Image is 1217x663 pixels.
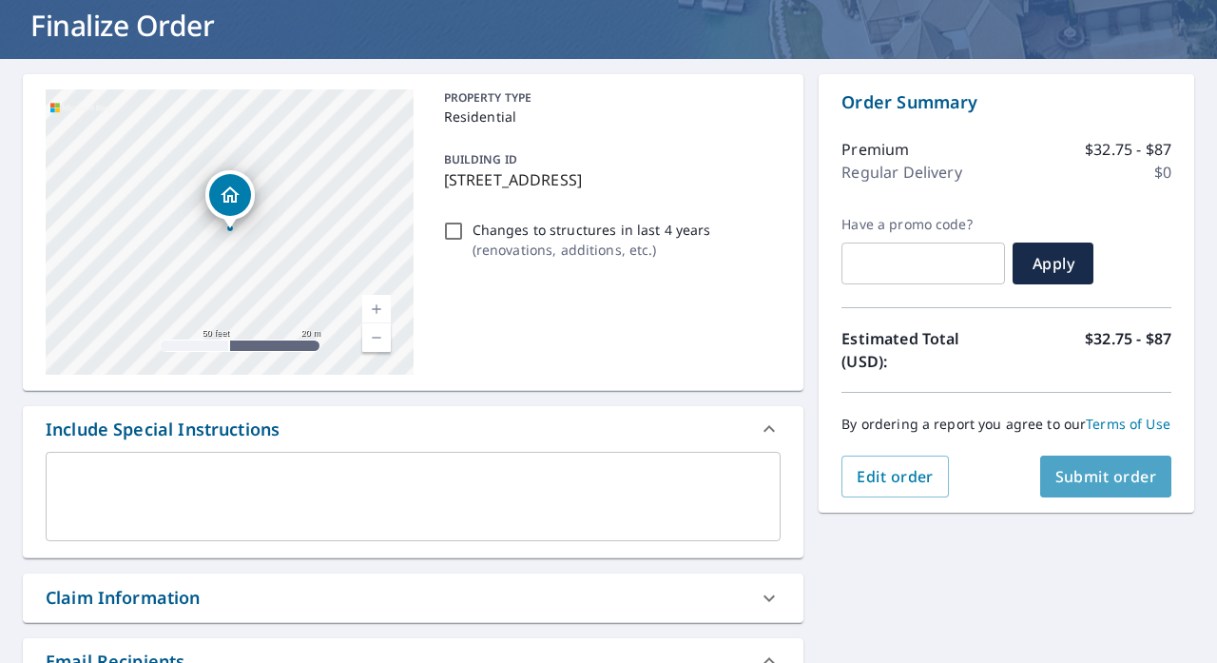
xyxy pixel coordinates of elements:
span: Apply [1028,253,1078,274]
p: [STREET_ADDRESS] [444,168,774,191]
p: Regular Delivery [841,161,961,184]
div: Include Special Instructions [46,417,280,442]
h1: Finalize Order [23,6,1194,45]
span: Edit order [857,466,934,487]
a: Current Level 19, Zoom In [362,295,391,323]
label: Have a promo code? [841,216,1005,233]
button: Apply [1013,243,1093,284]
button: Submit order [1040,456,1172,497]
a: Terms of Use [1086,415,1170,433]
div: Dropped pin, building 1, Residential property, 7844 Irish Ave S Cottage Grove, MN 55016 [205,170,255,229]
p: ( renovations, additions, etc. ) [473,240,711,260]
span: Submit order [1055,466,1157,487]
button: Edit order [841,456,949,497]
p: Residential [444,107,774,127]
p: $32.75 - $87 [1085,327,1171,373]
p: By ordering a report you agree to our [841,416,1171,433]
div: Claim Information [46,585,201,611]
p: $0 [1154,161,1171,184]
p: $32.75 - $87 [1085,138,1171,161]
div: Include Special Instructions [23,406,803,452]
p: PROPERTY TYPE [444,89,774,107]
p: BUILDING ID [444,151,517,167]
p: Changes to structures in last 4 years [473,220,711,240]
p: Estimated Total (USD): [841,327,1006,373]
p: Premium [841,138,909,161]
p: Order Summary [841,89,1171,115]
a: Current Level 19, Zoom Out [362,323,391,352]
div: Claim Information [23,574,803,622]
